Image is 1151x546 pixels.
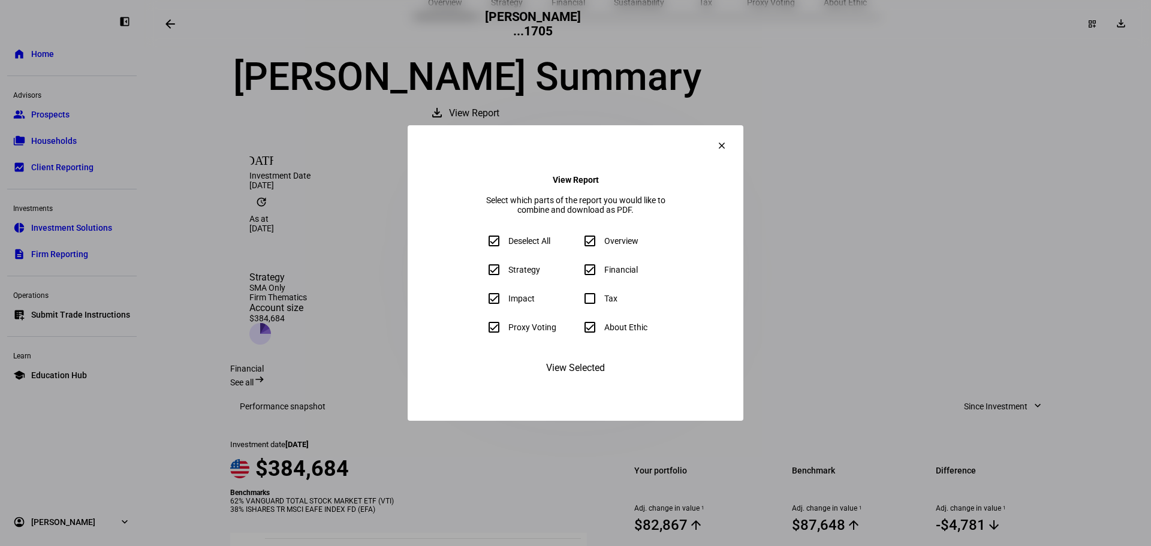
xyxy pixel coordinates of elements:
[604,236,638,246] div: Overview
[508,265,540,274] div: Strategy
[546,354,605,382] span: View Selected
[508,236,550,246] div: Deselect All
[553,175,599,185] h4: View Report
[480,195,671,215] div: Select which parts of the report you would like to combine and download as PDF.
[508,322,556,332] div: Proxy Voting
[604,322,647,332] div: About Ethic
[529,354,622,382] button: View Selected
[508,294,535,303] div: Impact
[716,140,727,151] mat-icon: clear
[604,265,638,274] div: Financial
